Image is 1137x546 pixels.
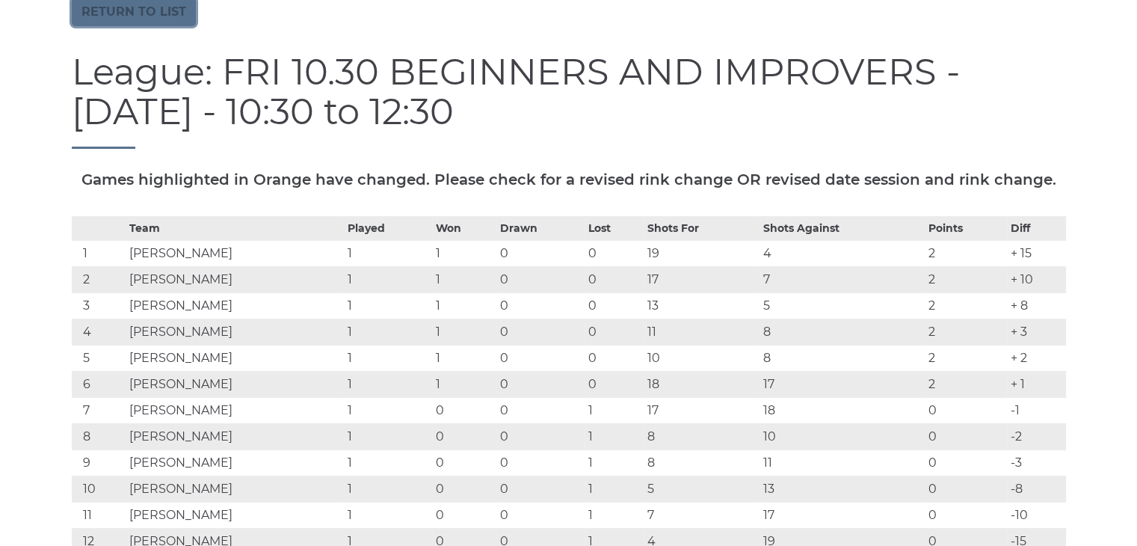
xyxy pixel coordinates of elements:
td: 9 [72,450,126,476]
td: 0 [925,502,1007,528]
td: 1 [432,292,497,319]
td: 1 [343,319,431,345]
th: Shots Against [759,216,924,240]
td: [PERSON_NAME] [126,240,343,266]
td: 1 [343,371,431,397]
td: 10 [644,345,759,371]
td: [PERSON_NAME] [126,397,343,423]
th: Lost [585,216,644,240]
th: Shots For [644,216,759,240]
td: 0 [585,240,644,266]
td: [PERSON_NAME] [126,476,343,502]
td: 0 [585,319,644,345]
td: 0 [925,397,1007,423]
td: 2 [925,292,1007,319]
td: 0 [496,266,585,292]
td: [PERSON_NAME] [126,266,343,292]
td: 1 [585,476,644,502]
td: + 2 [1007,345,1066,371]
td: 5 [72,345,126,371]
td: 0 [585,371,644,397]
td: 11 [644,319,759,345]
td: 8 [759,345,924,371]
th: Played [343,216,431,240]
td: 1 [432,240,497,266]
td: 10 [759,423,924,450]
td: 1 [343,266,431,292]
td: 0 [496,397,585,423]
td: 4 [72,319,126,345]
td: [PERSON_NAME] [126,450,343,476]
td: + 10 [1007,266,1066,292]
td: 0 [496,345,585,371]
td: 0 [585,345,644,371]
td: -10 [1007,502,1066,528]
td: 1 [432,266,497,292]
td: [PERSON_NAME] [126,423,343,450]
th: Diff [1007,216,1066,240]
td: 1 [343,240,431,266]
td: 1 [343,502,431,528]
td: 5 [644,476,759,502]
td: 17 [644,397,759,423]
td: 0 [432,476,497,502]
td: 11 [72,502,126,528]
td: + 8 [1007,292,1066,319]
td: 1 [585,450,644,476]
td: 1 [343,423,431,450]
td: 0 [585,292,644,319]
td: 1 [432,345,497,371]
td: 0 [496,502,585,528]
td: 1 [585,423,644,450]
td: 13 [644,292,759,319]
td: 1 [343,397,431,423]
td: 1 [343,345,431,371]
td: 5 [759,292,924,319]
td: 1 [343,292,431,319]
td: 0 [496,476,585,502]
td: + 1 [1007,371,1066,397]
h1: League: FRI 10.30 BEGINNERS AND IMPROVERS - [DATE] - 10:30 to 12:30 [72,52,1066,149]
td: [PERSON_NAME] [126,319,343,345]
td: 2 [925,266,1007,292]
td: 7 [644,502,759,528]
td: [PERSON_NAME] [126,371,343,397]
td: [PERSON_NAME] [126,345,343,371]
td: 6 [72,371,126,397]
td: 0 [496,319,585,345]
td: 0 [432,502,497,528]
td: 1 [432,319,497,345]
td: 8 [644,450,759,476]
td: 0 [585,266,644,292]
td: 0 [432,397,497,423]
td: 2 [925,371,1007,397]
td: 0 [432,423,497,450]
td: 1 [432,371,497,397]
td: 0 [496,240,585,266]
th: Drawn [496,216,585,240]
td: 0 [432,450,497,476]
td: 18 [644,371,759,397]
td: 0 [925,450,1007,476]
th: Won [432,216,497,240]
td: -1 [1007,397,1066,423]
td: -2 [1007,423,1066,450]
td: 11 [759,450,924,476]
td: 0 [925,423,1007,450]
td: 2 [925,240,1007,266]
td: 1 [585,502,644,528]
td: 1 [343,476,431,502]
td: 0 [496,371,585,397]
td: 7 [759,266,924,292]
td: 1 [585,397,644,423]
td: 2 [72,266,126,292]
td: 8 [644,423,759,450]
h5: Games highlighted in Orange have changed. Please check for a revised rink change OR revised date ... [72,171,1066,188]
td: 1 [72,240,126,266]
td: + 3 [1007,319,1066,345]
th: Team [126,216,343,240]
td: 17 [759,371,924,397]
th: Points [925,216,1007,240]
td: 2 [925,319,1007,345]
td: [PERSON_NAME] [126,292,343,319]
